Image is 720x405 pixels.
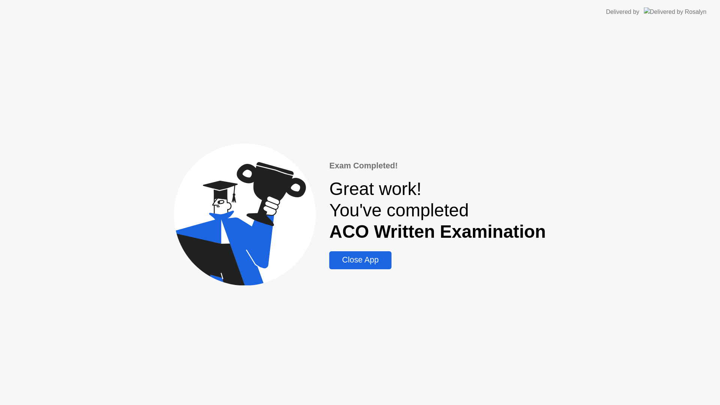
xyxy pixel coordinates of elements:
[329,160,546,172] div: Exam Completed!
[329,178,546,242] div: Great work! You've completed
[329,251,391,269] button: Close App
[644,7,706,16] img: Delivered by Rosalyn
[329,222,546,241] b: ACO Written Examination
[606,7,639,16] div: Delivered by
[331,255,389,265] div: Close App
